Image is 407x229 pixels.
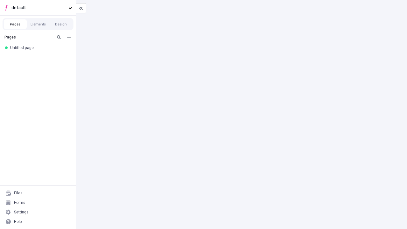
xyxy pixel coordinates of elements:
[14,200,25,205] div: Forms
[27,19,50,29] button: Elements
[10,45,68,50] div: Untitled page
[14,191,23,196] div: Files
[14,219,22,224] div: Help
[14,210,29,215] div: Settings
[11,4,66,11] span: default
[4,19,27,29] button: Pages
[65,33,73,41] button: Add new
[50,19,72,29] button: Design
[4,35,52,40] div: Pages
